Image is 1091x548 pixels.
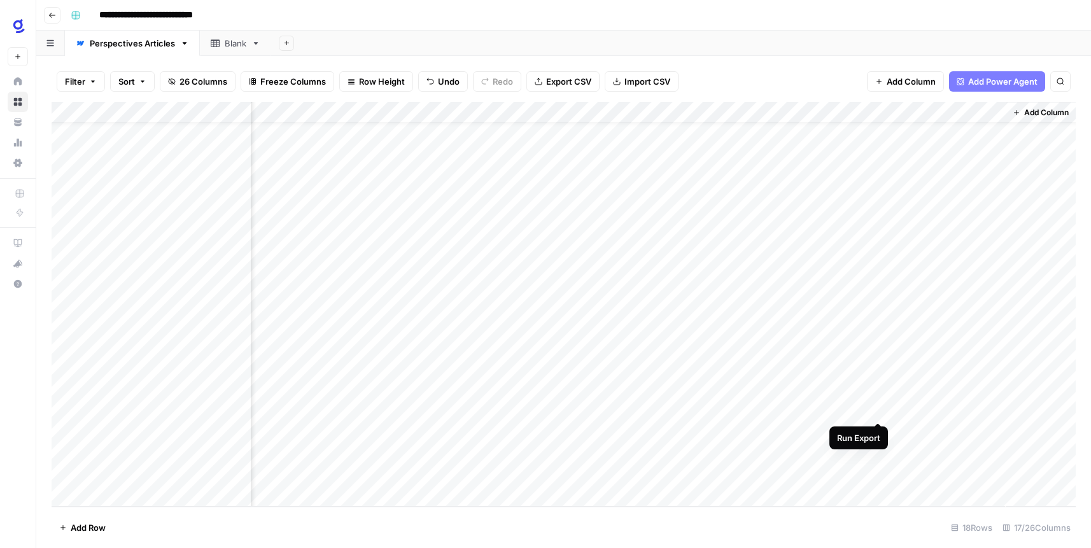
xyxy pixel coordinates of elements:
[8,15,31,38] img: Glean SEO Ops Logo
[8,233,28,253] a: AirOps Academy
[241,71,334,92] button: Freeze Columns
[8,112,28,132] a: Your Data
[65,31,200,56] a: Perspectives Articles
[8,274,28,294] button: Help + Support
[339,71,413,92] button: Row Height
[225,37,246,50] div: Blank
[52,517,113,538] button: Add Row
[110,71,155,92] button: Sort
[71,521,106,534] span: Add Row
[57,71,105,92] button: Filter
[179,75,227,88] span: 26 Columns
[65,75,85,88] span: Filter
[8,132,28,153] a: Usage
[624,75,670,88] span: Import CSV
[546,75,591,88] span: Export CSV
[260,75,326,88] span: Freeze Columns
[1008,104,1074,121] button: Add Column
[8,253,28,274] button: What's new?
[118,75,135,88] span: Sort
[8,71,28,92] a: Home
[493,75,513,88] span: Redo
[359,75,405,88] span: Row Height
[605,71,679,92] button: Import CSV
[1024,107,1069,118] span: Add Column
[946,517,997,538] div: 18 Rows
[949,71,1045,92] button: Add Power Agent
[997,517,1076,538] div: 17/26 Columns
[8,92,28,112] a: Browse
[968,75,1038,88] span: Add Power Agent
[473,71,521,92] button: Redo
[438,75,460,88] span: Undo
[200,31,271,56] a: Blank
[8,254,27,273] div: What's new?
[526,71,600,92] button: Export CSV
[867,71,944,92] button: Add Column
[837,432,880,444] div: Run Export
[887,75,936,88] span: Add Column
[8,10,28,42] button: Workspace: Glean SEO Ops
[90,37,175,50] div: Perspectives Articles
[418,71,468,92] button: Undo
[160,71,236,92] button: 26 Columns
[8,153,28,173] a: Settings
